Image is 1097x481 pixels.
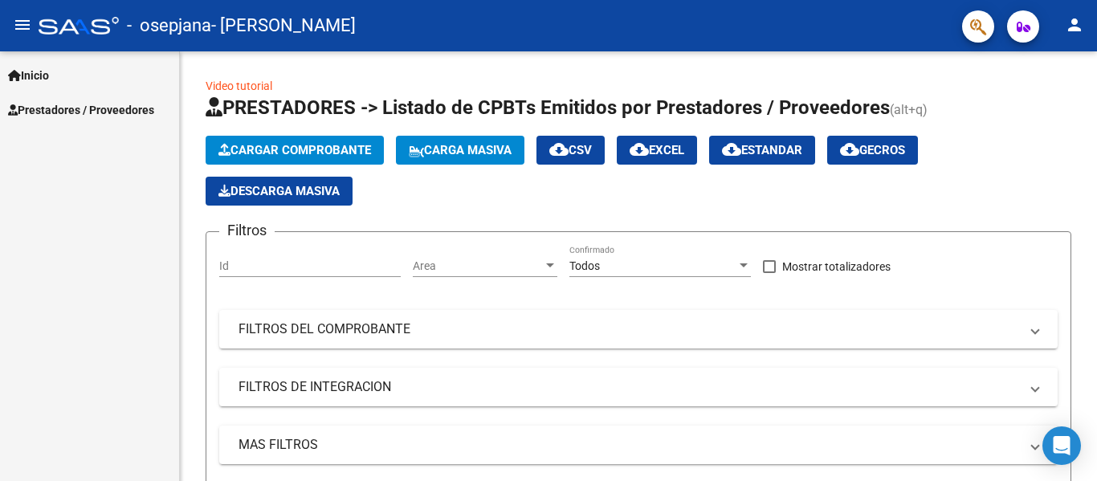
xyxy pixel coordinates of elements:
button: Estandar [709,136,815,165]
mat-icon: cloud_download [630,140,649,159]
mat-icon: menu [13,15,32,35]
span: Mostrar totalizadores [782,257,891,276]
mat-icon: person [1065,15,1084,35]
mat-expansion-panel-header: MAS FILTROS [219,426,1058,464]
span: PRESTADORES -> Listado de CPBTs Emitidos por Prestadores / Proveedores [206,96,890,119]
mat-panel-title: MAS FILTROS [239,436,1019,454]
button: CSV [536,136,605,165]
mat-expansion-panel-header: FILTROS DE INTEGRACION [219,368,1058,406]
button: Cargar Comprobante [206,136,384,165]
span: - [PERSON_NAME] [211,8,356,43]
div: Open Intercom Messenger [1042,426,1081,465]
mat-panel-title: FILTROS DEL COMPROBANTE [239,320,1019,338]
span: CSV [549,143,592,157]
mat-expansion-panel-header: FILTROS DEL COMPROBANTE [219,310,1058,349]
span: Carga Masiva [409,143,512,157]
span: Estandar [722,143,802,157]
span: Cargar Comprobante [218,143,371,157]
mat-icon: cloud_download [840,140,859,159]
button: Carga Masiva [396,136,524,165]
span: Gecros [840,143,905,157]
span: EXCEL [630,143,684,157]
button: Descarga Masiva [206,177,353,206]
span: Descarga Masiva [218,184,340,198]
span: Prestadores / Proveedores [8,101,154,119]
button: EXCEL [617,136,697,165]
span: Todos [569,259,600,272]
a: Video tutorial [206,79,272,92]
span: - osepjana [127,8,211,43]
span: Inicio [8,67,49,84]
app-download-masive: Descarga masiva de comprobantes (adjuntos) [206,177,353,206]
mat-icon: cloud_download [549,140,569,159]
mat-panel-title: FILTROS DE INTEGRACION [239,378,1019,396]
span: Area [413,259,543,273]
mat-icon: cloud_download [722,140,741,159]
span: (alt+q) [890,102,928,117]
button: Gecros [827,136,918,165]
h3: Filtros [219,219,275,242]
